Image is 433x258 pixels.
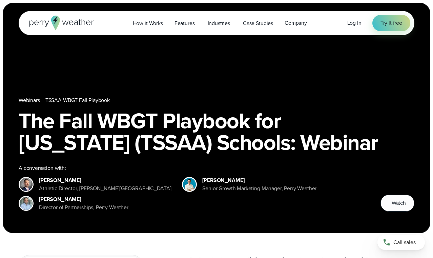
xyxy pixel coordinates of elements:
button: Watch [380,195,414,212]
a: How it Works [127,16,169,30]
nav: Breadcrumb [19,96,414,104]
span: How it Works [133,19,163,27]
span: Features [174,19,195,27]
div: Athletic Director, [PERSON_NAME][GEOGRAPHIC_DATA] [39,184,171,193]
div: A conversation with: [19,164,370,172]
a: Case Studies [237,16,279,30]
div: Director of Partnerships, Perry Weather [39,203,128,212]
img: Spencer Patton, Perry Weather [183,178,196,191]
a: Log in [347,19,362,27]
a: TSSAA WBGT Fall Playbook [45,96,110,104]
div: [PERSON_NAME] [39,176,171,184]
span: Company [285,19,307,27]
img: Jeff Wood [20,197,33,210]
span: Call sales [393,238,416,246]
a: Try it free [372,15,410,31]
a: Webinars [19,96,40,104]
div: [PERSON_NAME] [39,195,128,203]
span: Watch [392,199,406,207]
span: Industries [208,19,230,27]
a: Call sales [377,235,425,250]
h1: The Fall WBGT Playbook for [US_STATE] (TSSAA) Schools: Webinar [19,110,414,153]
span: Try it free [380,19,402,27]
span: Case Studies [243,19,273,27]
div: [PERSON_NAME] [202,176,316,184]
img: Brian Wyatt [20,178,33,191]
div: Senior Growth Marketing Manager, Perry Weather [202,184,316,193]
